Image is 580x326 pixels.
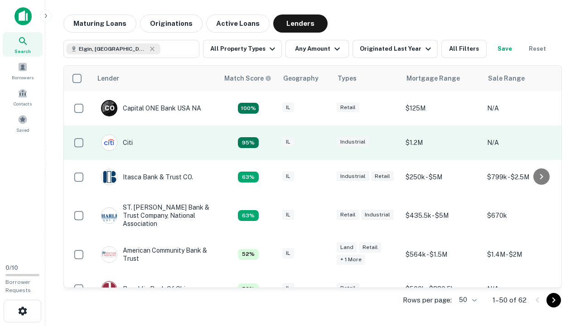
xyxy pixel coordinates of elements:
[483,272,564,306] td: N/A
[238,103,259,114] div: Capitalize uses an advanced AI algorithm to match your search with the best lender. The match sco...
[79,45,147,53] span: Elgin, [GEOGRAPHIC_DATA], [GEOGRAPHIC_DATA]
[273,14,328,33] button: Lenders
[455,293,478,307] div: 50
[238,249,259,260] div: Capitalize uses an advanced AI algorithm to match your search with the best lender. The match sco...
[101,169,193,185] div: Itasca Bank & Trust CO.
[285,40,349,58] button: Any Amount
[206,14,270,33] button: Active Loans
[371,171,394,182] div: Retail
[101,169,117,185] img: picture
[238,283,259,294] div: Capitalize uses an advanced AI algorithm to match your search with the best lender. The match sco...
[337,102,359,113] div: Retail
[441,40,487,58] button: All Filters
[483,91,564,125] td: N/A
[401,194,483,237] td: $435.5k - $5M
[406,73,460,84] div: Mortgage Range
[337,210,359,220] div: Retail
[483,194,564,237] td: $670k
[282,283,294,293] div: IL
[353,40,438,58] button: Originated Last Year
[523,40,552,58] button: Reset
[219,66,278,91] th: Capitalize uses an advanced AI algorithm to match your search with the best lender. The match sco...
[535,254,580,297] iframe: Chat Widget
[101,246,210,263] div: American Community Bank & Trust
[278,66,332,91] th: Geography
[401,91,483,125] td: $125M
[3,111,43,135] a: Saved
[337,171,369,182] div: Industrial
[359,242,382,253] div: Retail
[401,125,483,160] td: $1.2M
[14,7,32,25] img: capitalize-icon.png
[490,40,519,58] button: Save your search to get updates of matches that match your search criteria.
[101,281,200,297] div: Republic Bank Of Chicago
[488,73,525,84] div: Sale Range
[401,272,483,306] td: $500k - $880.5k
[401,237,483,272] td: $564k - $1.5M
[105,104,114,113] p: C O
[101,134,133,151] div: Citi
[283,73,319,84] div: Geography
[282,102,294,113] div: IL
[3,85,43,109] a: Contacts
[101,100,201,116] div: Capital ONE Bank USA NA
[5,279,31,293] span: Borrower Requests
[493,295,527,306] p: 1–50 of 62
[401,66,483,91] th: Mortgage Range
[224,73,271,83] div: Capitalize uses an advanced AI algorithm to match your search with the best lender. The match sco...
[546,293,561,307] button: Go to next page
[224,73,270,83] h6: Match Score
[238,137,259,148] div: Capitalize uses an advanced AI algorithm to match your search with the best lender. The match sco...
[360,43,434,54] div: Originated Last Year
[401,160,483,194] td: $250k - $5M
[337,137,369,147] div: Industrial
[483,160,564,194] td: $799k - $2.5M
[338,73,357,84] div: Types
[101,208,117,223] img: picture
[282,248,294,259] div: IL
[282,137,294,147] div: IL
[16,126,29,134] span: Saved
[282,171,294,182] div: IL
[483,125,564,160] td: N/A
[332,66,401,91] th: Types
[337,242,357,253] div: Land
[3,58,43,83] a: Borrowers
[483,66,564,91] th: Sale Range
[63,14,136,33] button: Maturing Loans
[3,32,43,57] a: Search
[203,40,282,58] button: All Property Types
[282,210,294,220] div: IL
[92,66,219,91] th: Lender
[140,14,203,33] button: Originations
[403,295,452,306] p: Rows per page:
[97,73,119,84] div: Lender
[101,135,117,150] img: picture
[337,283,359,293] div: Retail
[14,48,31,55] span: Search
[5,264,18,271] span: 0 / 10
[483,237,564,272] td: $1.4M - $2M
[361,210,394,220] div: Industrial
[101,281,117,297] img: picture
[238,172,259,182] div: Capitalize uses an advanced AI algorithm to match your search with the best lender. The match sco...
[238,210,259,221] div: Capitalize uses an advanced AI algorithm to match your search with the best lender. The match sco...
[14,100,32,107] span: Contacts
[337,254,365,265] div: + 1 more
[101,203,210,228] div: ST. [PERSON_NAME] Bank & Trust Company, National Association
[12,74,34,81] span: Borrowers
[101,247,117,262] img: picture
